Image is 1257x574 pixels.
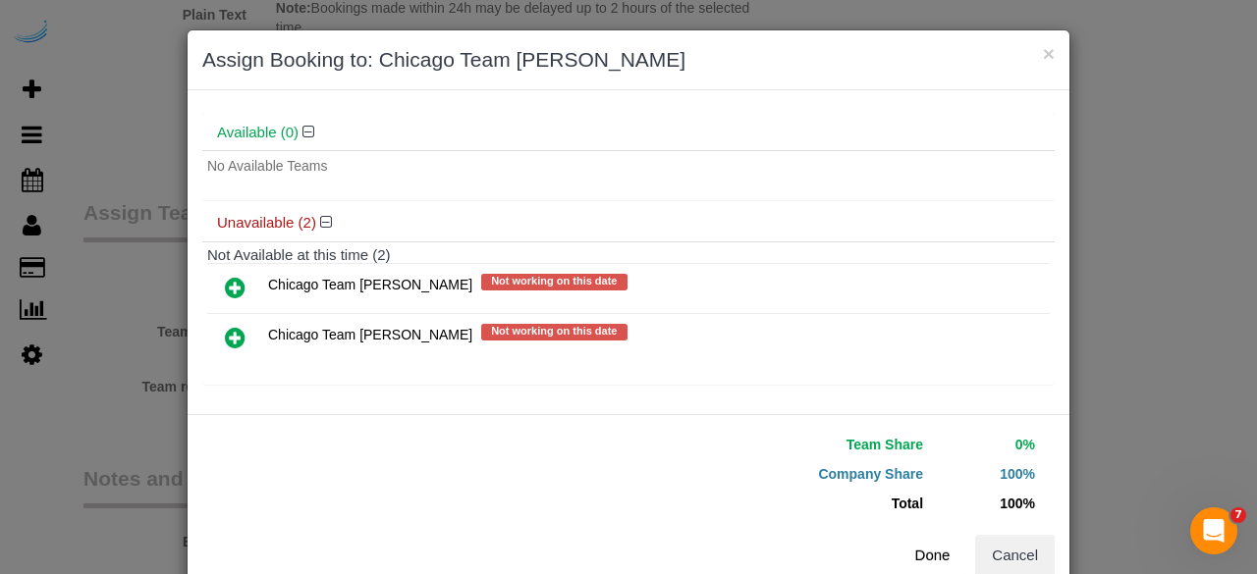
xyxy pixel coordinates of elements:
h3: Assign Booking to: Chicago Team [PERSON_NAME] [202,45,1055,75]
td: Company Share [643,459,928,489]
button: × [1043,43,1055,64]
td: 100% [928,459,1040,489]
span: Not working on this date [481,324,627,339]
span: 7 [1230,507,1246,523]
span: Not working on this date [481,274,627,289]
td: 100% [928,489,1040,518]
iframe: Intercom live chat [1190,507,1237,554]
td: Total [643,489,928,518]
td: 0% [928,430,1040,459]
h4: Unavailable (2) [217,215,1040,232]
span: Chicago Team [PERSON_NAME] [268,278,472,293]
td: Team Share [643,430,928,459]
span: Chicago Team [PERSON_NAME] [268,328,472,343]
h4: Available (0) [217,125,1040,141]
span: No Available Teams [207,158,327,174]
h4: Not Available at this time (2) [207,247,1050,264]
